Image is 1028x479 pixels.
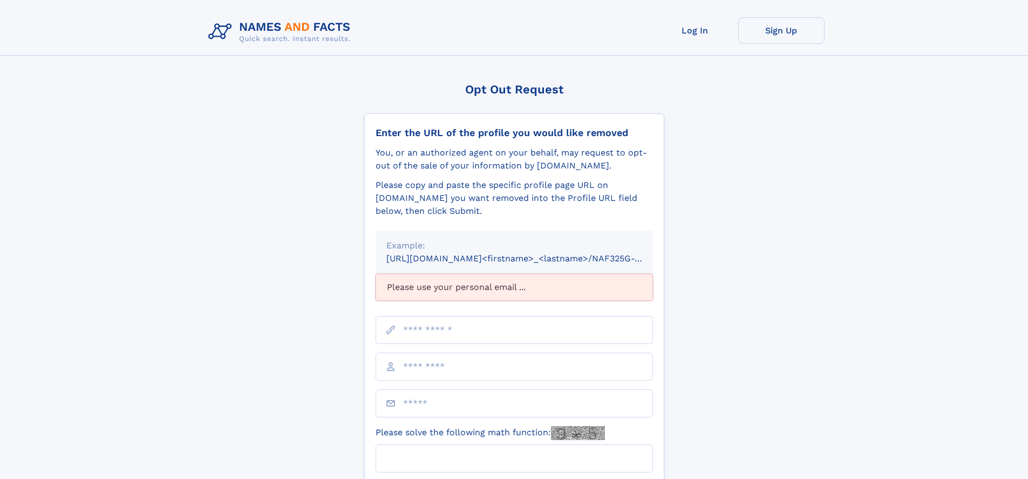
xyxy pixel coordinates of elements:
div: You, or an authorized agent on your behalf, may request to opt-out of the sale of your informatio... [376,146,653,172]
div: Enter the URL of the profile you would like removed [376,127,653,139]
label: Please solve the following math function: [376,426,605,440]
a: Log In [652,17,738,44]
small: [URL][DOMAIN_NAME]<firstname>_<lastname>/NAF325G-xxxxxxxx [386,253,673,264]
a: Sign Up [738,17,825,44]
div: Example: [386,239,642,252]
img: Logo Names and Facts [204,17,359,46]
div: Please copy and paste the specific profile page URL on [DOMAIN_NAME] you want removed into the Pr... [376,179,653,218]
div: Please use your personal email ... [376,274,653,301]
div: Opt Out Request [364,83,664,96]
